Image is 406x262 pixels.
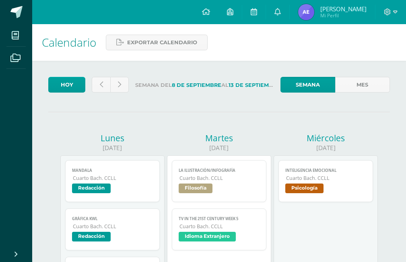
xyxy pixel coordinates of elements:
[65,160,159,202] a: MandalaCuarto Bach. CCLLRedacción
[73,175,153,182] span: Cuarto Bach. CCLL
[179,184,212,193] span: Filosofía
[172,208,266,250] a: TV in the 21st Century week 5Cuarto Bach. CCLLIdioma Extranjero
[73,223,153,230] span: Cuarto Bach. CCLL
[65,208,159,250] a: Gráfica KWLCuarto Bach. CCLLRedacción
[42,35,96,50] span: Calendario
[167,132,271,144] div: Martes
[135,77,274,93] label: Semana del al
[60,144,165,152] div: [DATE]
[172,160,266,202] a: La ilustración/infografíaCuarto Bach. CCLLFilosofía
[179,175,259,182] span: Cuarto Bach. CCLL
[179,168,259,173] span: La ilustración/infografía
[72,216,153,221] span: Gráfica KWL
[320,5,367,13] span: [PERSON_NAME]
[274,144,378,152] div: [DATE]
[285,168,366,173] span: Inteligencia emocional
[278,160,373,202] a: Inteligencia emocionalCuarto Bach. CCLLPsicología
[179,216,259,221] span: TV in the 21st Century week 5
[229,82,280,88] strong: 13 de Septiembre
[72,232,111,241] span: Redacción
[274,132,378,144] div: Miércoles
[60,132,165,144] div: Lunes
[335,77,390,93] a: Mes
[320,12,367,19] span: Mi Perfil
[298,4,314,20] img: 4167c3d97997a8d3dfa036bebf4838c4.png
[48,77,85,93] a: Hoy
[179,223,259,230] span: Cuarto Bach. CCLL
[286,175,366,182] span: Cuarto Bach. CCLL
[285,184,324,193] span: Psicología
[72,184,111,193] span: Redacción
[179,232,236,241] span: Idioma Extranjero
[167,144,271,152] div: [DATE]
[106,35,208,50] a: Exportar calendario
[72,168,153,173] span: Mandala
[127,35,197,50] span: Exportar calendario
[172,82,221,88] strong: 8 de Septiembre
[280,77,335,93] a: Semana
